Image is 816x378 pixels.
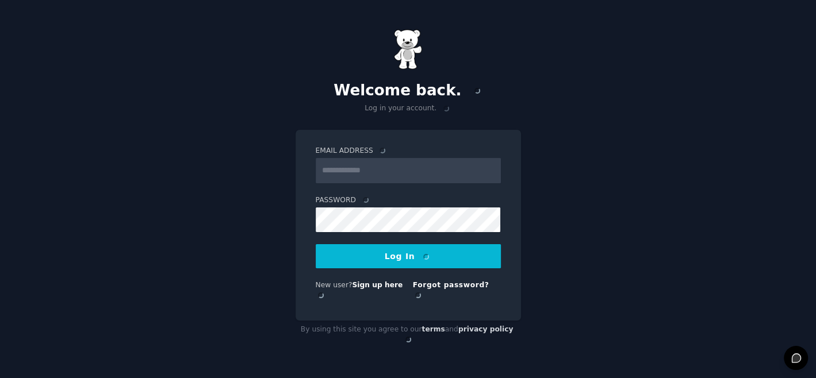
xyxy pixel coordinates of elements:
p: Log in your account. [296,103,521,114]
label: Email Address [316,146,501,156]
label: Password [316,195,501,206]
h2: Welcome back. [296,82,521,100]
img: Gummy Bear [394,29,423,70]
a: terms [422,325,445,333]
button: Log In [316,244,501,268]
a: Forgot password? [413,281,492,299]
a: privacy policy [458,325,514,333]
div: By using this site you agree to our and [296,321,521,349]
a: Sign up here [352,281,403,289]
span: New user? [316,281,353,289]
